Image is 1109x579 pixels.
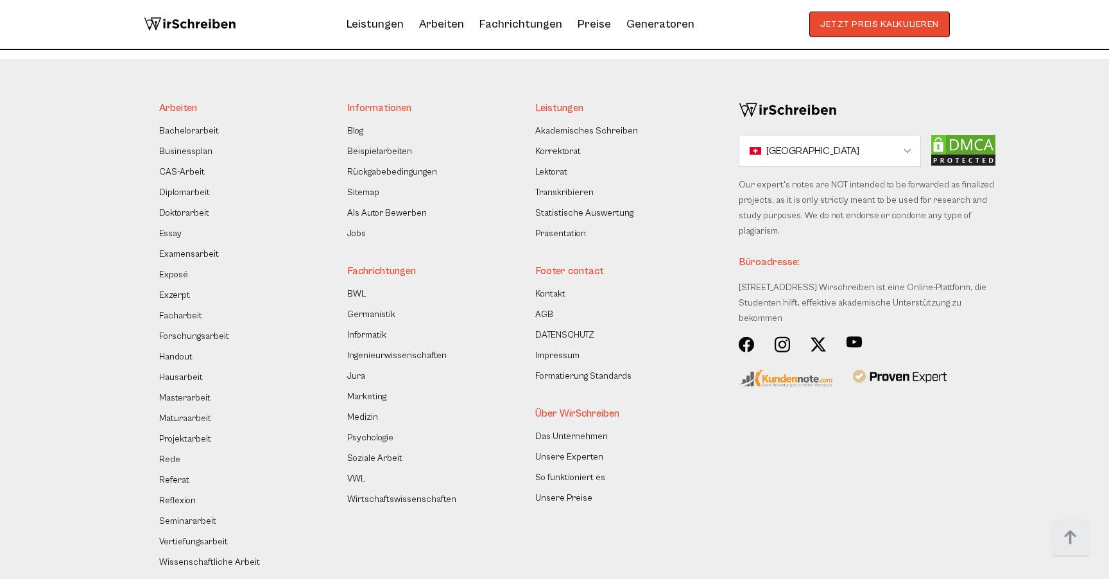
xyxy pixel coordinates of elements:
[1051,519,1090,557] img: button top
[535,123,638,139] a: Akademisches Schreiben
[535,327,594,343] a: DATENSCHUTZ
[347,123,363,139] a: Blog
[739,100,837,121] img: logo-footer
[347,226,366,241] a: Jobs
[535,226,586,241] a: Präsentation
[535,185,594,200] a: Transkribieren
[535,490,592,506] a: Unsere Preise
[159,472,189,488] a: Referat
[159,431,211,447] a: Projektarbeit
[535,263,713,279] div: Footer contact
[347,185,379,200] a: Sitemap
[775,336,790,352] img: Group (20)
[159,226,182,241] a: Essay
[739,239,995,280] div: Büroadresse:
[159,185,210,200] a: Diplomarbeit
[626,14,694,35] a: Generatoren
[847,336,862,348] img: Lozenge (4)
[159,555,260,570] a: Wissenschaftliche Arbeit
[347,100,525,116] div: Informationen
[159,123,219,139] a: Bachelorarbeit
[535,144,581,159] a: Korrektorat
[159,493,196,508] a: Reflexion
[347,471,365,487] a: VWL
[159,370,203,385] a: Hausarbeit
[347,205,427,221] a: Als Autor Bewerben
[144,12,236,37] img: logo wirschreiben
[347,368,365,384] a: Jura
[809,12,950,37] button: JETZT PREIS KALKULIEREN
[739,336,754,352] img: Social Networks (14)
[535,164,567,180] a: Lektorat
[159,411,211,426] a: Maturaarbeit
[811,336,826,352] img: Social Networks (15)
[159,144,212,159] a: Businessplan
[931,135,995,166] img: dmca
[535,429,608,444] a: Das Unternehmen
[347,144,412,159] a: Beispielarbeiten
[347,451,402,466] a: Soziale Arbeit
[159,390,211,406] a: Masterarbeit
[347,164,437,180] a: Rückgabebedingungen
[347,263,525,279] div: Fachrichtungen
[347,348,447,363] a: Ingenieurwissenschaften
[535,470,605,485] a: So funktioniert es
[159,246,219,262] a: Examensarbeit
[739,369,832,387] img: kundennote-logo-min
[347,327,386,343] a: Informatik
[535,449,603,465] a: Unsere Experten
[419,14,464,35] a: Arbeiten
[159,534,228,549] a: Vertiefungsarbeit
[535,307,553,322] a: AGB
[159,514,216,529] a: Seminararbeit
[479,14,562,35] a: Fachrichtungen
[535,348,580,363] a: Impressum
[535,100,713,116] div: Leistungen
[159,205,209,221] a: Doktorarbeit
[347,492,450,507] a: Wirtschaftswissenschaften
[535,368,632,384] a: Formatierung Standards
[347,410,378,425] a: Medizin
[535,406,713,421] div: Über WirSchreiben
[347,389,386,404] a: Marketing
[347,14,404,35] a: Leistungen
[347,286,366,302] a: BWL
[159,452,180,467] a: Rede
[159,349,193,365] a: Handout
[347,307,395,322] a: Germanistik
[766,143,859,159] span: [GEOGRAPHIC_DATA]
[535,286,565,302] a: Kontakt
[159,267,188,282] a: Exposé
[853,369,947,385] img: provenexpert-logo-vector 1 (1)
[159,100,337,116] div: Arbeiten
[578,17,611,31] a: Preise
[159,308,202,324] a: Facharbeit
[535,205,633,221] a: Statistische Auswertung
[347,430,393,445] a: Psychologie
[739,177,995,336] div: Our expert's notes are NOT intended to be forwarded as finalized projects, as it is only strictly...
[159,288,190,303] a: Exzerpt
[159,164,205,180] a: CAS-Arbeit
[159,329,229,344] a: Forschungsarbeit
